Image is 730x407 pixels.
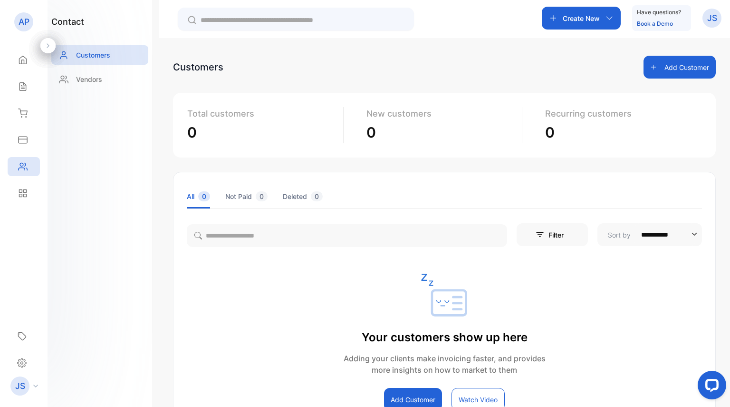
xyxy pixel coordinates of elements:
li: Deleted [283,184,323,208]
p: 0 [545,122,694,143]
p: Total customers [187,107,336,120]
h1: contact [51,15,84,28]
button: JS [702,7,721,30]
p: Have questions? [637,8,681,17]
p: Adding your clients make invoicing faster, and provides more insights on how to market to them [344,353,546,376]
p: Sort by [608,230,631,240]
button: Create New [542,7,621,30]
p: JS [707,12,717,24]
p: Recurring customers [545,107,694,120]
iframe: LiveChat chat widget [690,367,730,407]
p: Customers [76,50,110,60]
span: 0 [198,191,210,201]
p: AP [19,16,29,28]
a: Customers [51,45,148,65]
img: empty state [421,274,468,321]
p: 0 [187,122,336,143]
p: Vendors [76,74,102,84]
li: Not Paid [225,184,268,208]
p: New customers [366,107,515,120]
li: All [187,184,210,208]
p: Your customers show up here [344,329,546,346]
p: 0 [366,122,515,143]
div: Customers [173,60,223,74]
a: Book a Demo [637,20,673,27]
button: Sort by [597,223,702,246]
a: Vendors [51,69,148,89]
p: JS [15,380,25,392]
span: 0 [256,191,268,201]
p: Create New [563,13,600,23]
button: Add Customer [644,56,716,79]
span: 0 [311,191,323,201]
